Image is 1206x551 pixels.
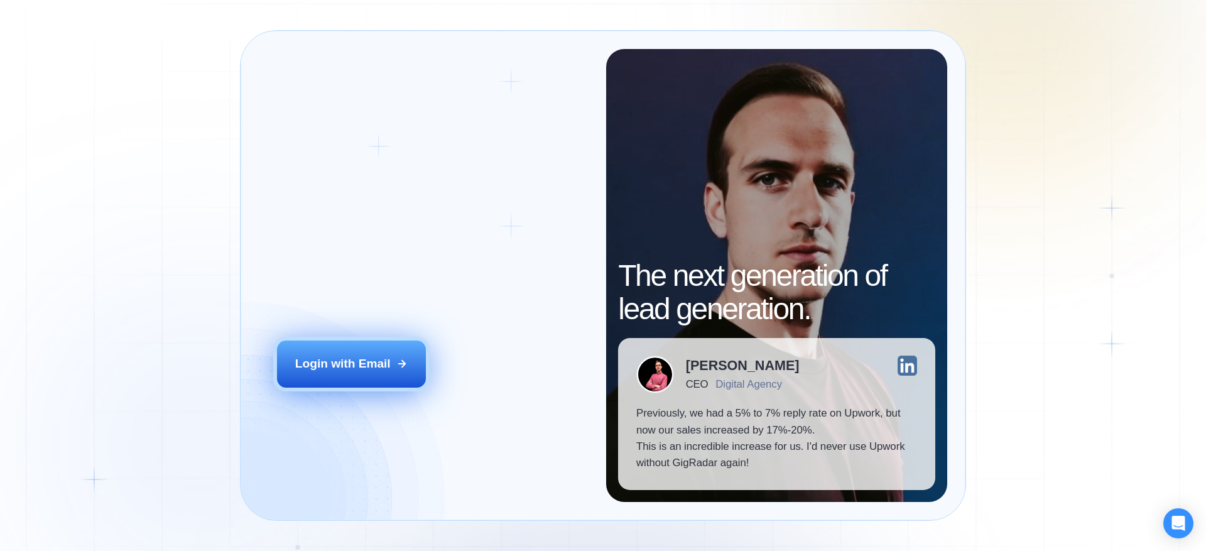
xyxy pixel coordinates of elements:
[686,359,800,373] div: [PERSON_NAME]
[618,259,935,326] h2: The next generation of lead generation.
[1163,508,1193,538] div: Open Intercom Messenger
[715,378,782,390] div: Digital Agency
[277,341,426,387] button: Login with Email
[295,356,391,372] div: Login with Email
[686,378,708,390] div: CEO
[636,405,917,472] p: Previously, we had a 5% to 7% reply rate on Upwork, but now our sales increased by 17%-20%. This ...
